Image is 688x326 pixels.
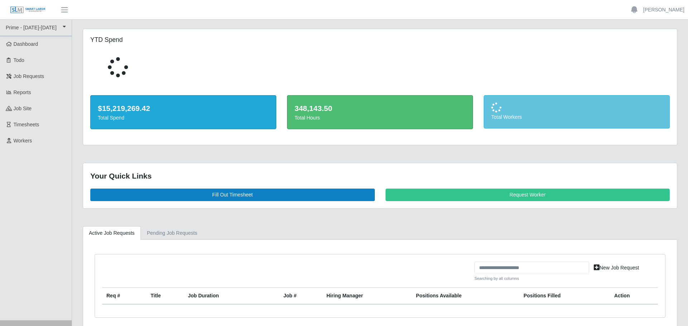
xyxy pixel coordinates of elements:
[14,57,24,63] span: Todo
[14,73,44,79] span: Job Requests
[386,189,670,201] a: Request Worker
[90,170,670,182] div: Your Quick Links
[295,103,465,114] div: 348,143.50
[295,114,465,122] div: Total Hours
[83,226,141,240] a: Active Job Requests
[474,276,589,282] small: Searching by all columns
[412,287,519,304] th: Positions Available
[102,287,146,304] th: Req #
[10,6,46,14] img: SLM Logo
[491,113,662,121] div: Total Workers
[14,122,39,127] span: Timesheets
[643,6,684,14] a: [PERSON_NAME]
[14,89,31,95] span: Reports
[610,287,658,304] th: Action
[183,287,262,304] th: Job Duration
[98,114,269,122] div: Total Spend
[589,262,644,274] a: New Job Request
[90,189,375,201] a: Fill Out Timesheet
[98,103,269,114] div: $15,219,269.42
[14,41,38,47] span: Dashboard
[14,138,32,143] span: Workers
[14,106,32,111] span: job site
[279,287,322,304] th: Job #
[146,287,183,304] th: Title
[322,287,412,304] th: Hiring Manager
[519,287,610,304] th: Positions Filled
[90,36,276,44] h5: YTD Spend
[141,226,204,240] a: Pending Job Requests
